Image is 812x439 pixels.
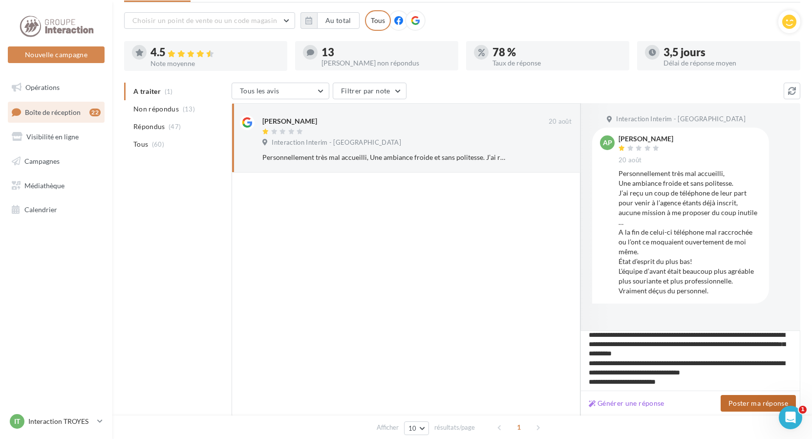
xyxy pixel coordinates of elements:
a: IT Interaction TROYES [8,412,105,431]
div: 78 % [492,47,621,58]
span: Interaction Interim - [GEOGRAPHIC_DATA] [616,115,746,124]
span: Non répondus [133,104,179,114]
span: Choisir un point de vente ou un code magasin [132,16,277,24]
div: Note moyenne [150,60,279,67]
iframe: Intercom live chat [779,406,802,429]
div: Personnellement très mal accueilli, Une ambiance froide et sans politesse. J’ai reçu un coup de t... [619,169,761,296]
span: Afficher [377,423,399,432]
span: Répondus [133,122,165,132]
span: Interaction Interim - [GEOGRAPHIC_DATA] [272,138,401,147]
div: Personnellement très mal accueilli, Une ambiance froide et sans politesse. J’ai reçu un coup de t... [262,153,508,162]
a: Campagnes [6,151,107,172]
span: Calendrier [24,205,57,214]
a: Calendrier [6,199,107,220]
div: [PERSON_NAME] [619,135,673,142]
button: Tous les avis [232,83,329,99]
span: Médiathèque [24,181,64,189]
span: 1 [511,419,527,435]
div: 3,5 jours [663,47,792,58]
button: Filtrer par note [333,83,406,99]
a: Médiathèque [6,176,107,196]
button: Au total [300,12,360,29]
button: Choisir un point de vente ou un code magasin [124,12,295,29]
button: Nouvelle campagne [8,46,105,63]
button: Poster ma réponse [721,395,796,412]
span: IT [14,417,20,426]
span: résultats/page [434,423,475,432]
a: Visibilité en ligne [6,127,107,147]
span: 10 [408,424,417,432]
span: (60) [152,140,164,148]
div: [PERSON_NAME] [262,116,317,126]
button: 10 [404,421,429,435]
div: Tous [365,10,391,31]
span: Tous [133,139,148,149]
a: Boîte de réception22 [6,102,107,123]
div: Délai de réponse moyen [663,60,792,66]
button: Au total [317,12,360,29]
span: Campagnes [24,157,60,165]
span: AP [603,138,612,148]
div: Taux de réponse [492,60,621,66]
div: 22 [89,109,101,116]
a: Opérations [6,77,107,98]
button: Générer une réponse [585,397,668,409]
div: 13 [321,47,450,58]
span: 20 août [549,117,572,126]
span: (13) [183,105,195,113]
span: Tous les avis [240,87,279,95]
span: Visibilité en ligne [26,132,79,141]
div: [PERSON_NAME] non répondus [321,60,450,66]
span: 20 août [619,156,641,165]
p: Interaction TROYES [28,417,93,426]
span: Opérations [25,83,60,91]
span: 1 [799,406,807,414]
span: (47) [169,123,181,131]
span: Boîte de réception [25,108,81,116]
div: 4.5 [150,47,279,58]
